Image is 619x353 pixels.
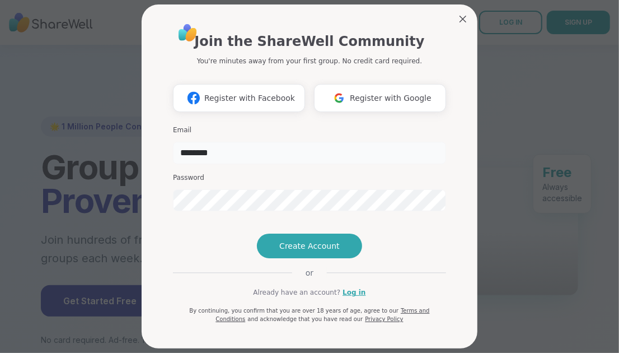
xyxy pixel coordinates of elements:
[183,87,204,108] img: ShareWell Logomark
[194,31,424,52] h1: Join the ShareWell Community
[215,308,429,322] a: Terms and Conditions
[173,84,305,112] button: Register with Facebook
[189,308,398,314] span: By continuing, you confirm that you are over 18 years of age, agree to our
[279,240,340,252] span: Create Account
[173,126,446,135] h3: Email
[197,56,422,66] p: You're minutes away from your first group. No credit card required.
[247,316,363,322] span: and acknowledge that you have read our
[314,84,446,112] button: Register with Google
[253,287,340,298] span: Already have an account?
[173,173,446,183] h3: Password
[204,92,295,104] span: Register with Facebook
[175,20,200,45] img: ShareWell Logo
[329,87,350,108] img: ShareWell Logomark
[365,316,403,322] a: Privacy Policy
[292,267,327,278] span: or
[257,234,362,258] button: Create Account
[350,92,432,104] span: Register with Google
[343,287,365,298] a: Log in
